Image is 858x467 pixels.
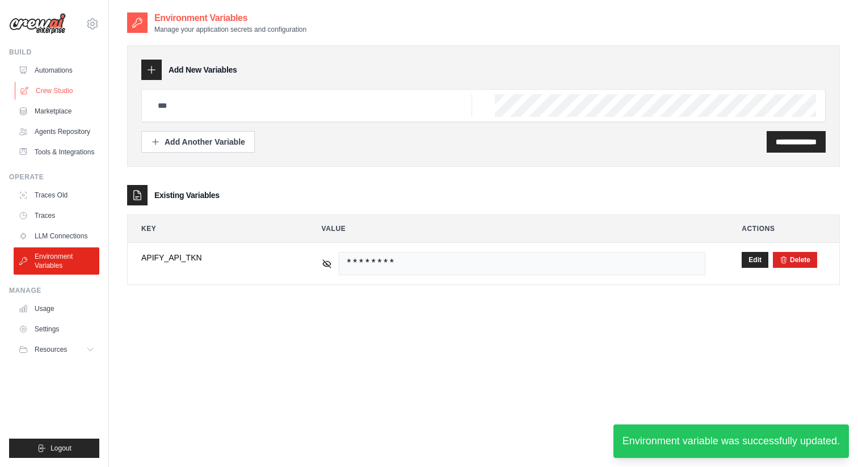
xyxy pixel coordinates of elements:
a: Usage [14,300,99,318]
a: Traces [14,207,99,225]
th: Actions [728,215,839,242]
a: Tools & Integrations [14,143,99,161]
button: Delete [780,255,810,264]
button: Edit [742,252,768,268]
span: Logout [51,444,71,453]
div: Build [9,48,99,57]
a: Agents Repository [14,123,99,141]
h3: Add New Variables [169,64,237,75]
a: Marketplace [14,102,99,120]
span: APIFY_API_TKN [141,252,285,263]
span: Resources [35,345,67,354]
th: Key [128,215,299,242]
a: LLM Connections [14,227,99,245]
div: Operate [9,173,99,182]
a: Automations [14,61,99,79]
img: Logo [9,13,66,35]
button: Resources [14,340,99,359]
a: Environment Variables [14,247,99,275]
div: Manage [9,286,99,295]
h3: Existing Variables [154,190,220,201]
div: Add Another Variable [151,136,245,148]
h2: Environment Variables [154,11,306,25]
a: Settings [14,320,99,338]
a: Crew Studio [15,82,100,100]
div: Environment variable was successfully updated. [613,424,849,458]
th: Value [308,215,720,242]
button: Add Another Variable [141,131,255,153]
p: Manage your application secrets and configuration [154,25,306,34]
button: Logout [9,439,99,458]
a: Traces Old [14,186,99,204]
